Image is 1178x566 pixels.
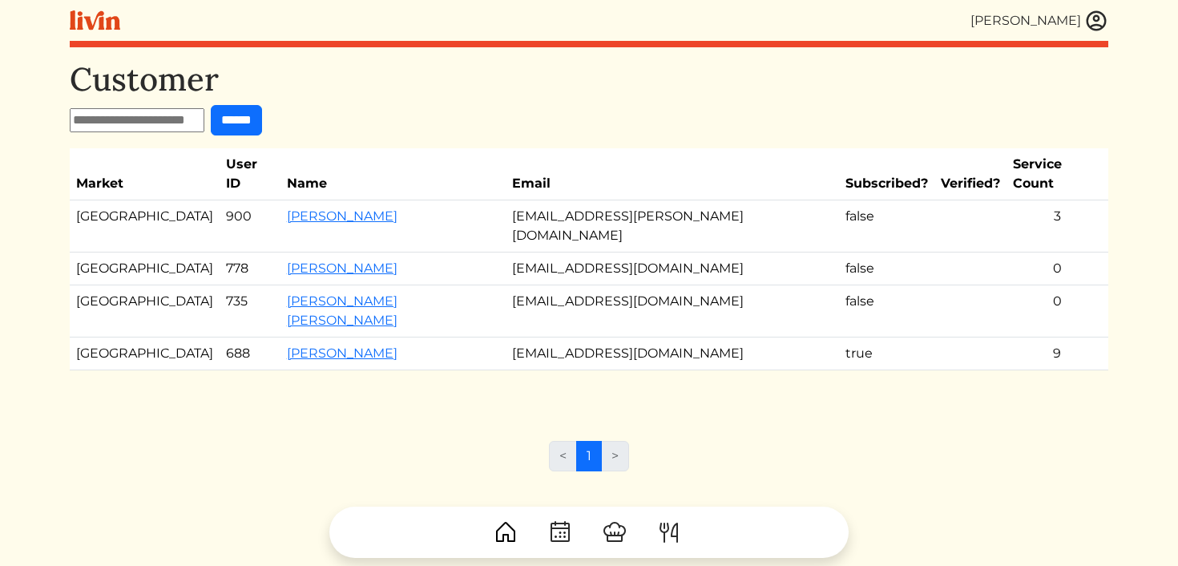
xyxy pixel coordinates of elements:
[220,148,280,200] th: User ID
[506,253,838,285] td: [EMAIL_ADDRESS][DOMAIN_NAME]
[1084,9,1108,33] img: user_account-e6e16d2ec92f44fc35f99ef0dc9cddf60790bfa021a6ecb1c896eb5d2907b31c.svg
[493,520,518,545] img: House-9bf13187bcbb5817f509fe5e7408150f90897510c4275e13d0d5fca38e0b5951.svg
[576,441,602,471] a: 1
[839,253,934,285] td: false
[839,200,934,253] td: false
[220,200,280,253] td: 900
[506,148,838,200] th: Email
[1007,200,1108,253] td: 3
[220,338,280,370] td: 688
[70,200,220,253] td: [GEOGRAPHIC_DATA]
[287,261,397,276] a: [PERSON_NAME]
[1007,253,1108,285] td: 0
[280,148,506,200] th: Name
[287,208,397,224] a: [PERSON_NAME]
[656,520,682,545] img: ForkKnife-55491504ffdb50bab0c1e09e7649658475375261d09fd45db06cec23bce548bf.svg
[602,520,627,545] img: ChefHat-a374fb509e4f37eb0702ca99f5f64f3b6956810f32a249b33092029f8484b388.svg
[220,253,280,285] td: 778
[1007,285,1108,338] td: 0
[70,253,220,285] td: [GEOGRAPHIC_DATA]
[506,338,838,370] td: [EMAIL_ADDRESS][DOMAIN_NAME]
[1007,148,1108,200] th: Service Count
[839,285,934,338] td: false
[934,148,1007,200] th: Verified?
[70,10,120,30] img: livin-logo-a0d97d1a881af30f6274990eb6222085a2533c92bbd1e4f22c21b4f0d0e3210c.svg
[506,200,838,253] td: [EMAIL_ADDRESS][PERSON_NAME][DOMAIN_NAME]
[839,338,934,370] td: true
[839,148,934,200] th: Subscribed?
[970,11,1081,30] div: [PERSON_NAME]
[549,441,629,484] nav: Page
[220,285,280,338] td: 735
[287,346,397,361] a: [PERSON_NAME]
[70,338,220,370] td: [GEOGRAPHIC_DATA]
[1007,338,1108,370] td: 9
[70,148,220,200] th: Market
[70,60,1108,99] h1: Customer
[506,285,838,338] td: [EMAIL_ADDRESS][DOMAIN_NAME]
[287,293,397,328] a: [PERSON_NAME] [PERSON_NAME]
[70,285,220,338] td: [GEOGRAPHIC_DATA]
[547,520,573,545] img: CalendarDots-5bcf9d9080389f2a281d69619e1c85352834be518fbc73d9501aef674afc0d57.svg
